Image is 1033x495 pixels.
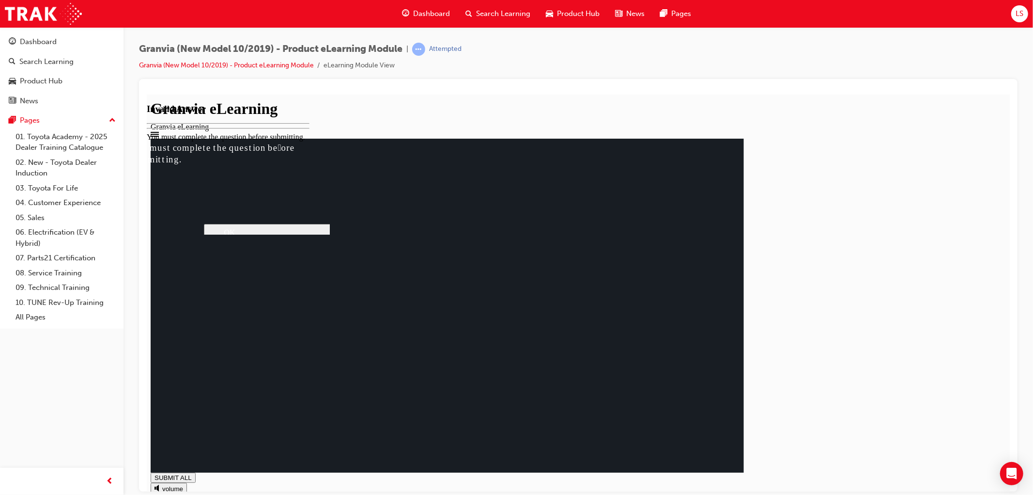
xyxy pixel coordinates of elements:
span: News [626,8,645,19]
span: Search Learning [476,8,530,19]
div: Attempted [429,45,462,54]
a: search-iconSearch Learning [458,4,538,24]
span: prev-icon [107,476,114,488]
div: Dashboard [20,36,57,48]
a: 03. Toyota For Life [12,181,120,196]
a: 01. Toyota Academy - 2025 Dealer Training Catalogue [12,129,120,155]
button: Pages [4,112,120,129]
span: guage-icon [402,8,409,20]
img: Trak [5,3,82,25]
div: Open Intercom Messenger [1000,462,1023,485]
a: 02. New - Toyota Dealer Induction [12,155,120,181]
a: 06. Electrification (EV & Hybrid) [12,225,120,251]
span: news-icon [9,97,16,106]
a: Search Learning [4,53,120,71]
a: Dashboard [4,33,120,51]
a: All Pages [12,310,120,325]
span: | [406,44,408,55]
button: LS [1011,5,1028,22]
span: LS [1016,8,1023,19]
a: Granvia (New Model 10/2019) - Product eLearning Module [139,61,314,69]
span: learningRecordVerb_ATTEMPT-icon [412,43,425,56]
a: Product Hub [4,72,120,90]
span: guage-icon [9,38,16,47]
a: 10. TUNE Rev-Up Training [12,295,120,310]
span: car-icon [546,8,553,20]
span: search-icon [9,58,15,66]
a: 07. Parts21 Certification [12,251,120,266]
a: 04. Customer Experience [12,195,120,210]
span: up-icon [109,114,116,127]
a: 09. Technical Training [12,280,120,295]
span: Dashboard [413,8,450,19]
a: News [4,92,120,110]
div: Pages [20,115,40,126]
a: guage-iconDashboard [394,4,458,24]
span: search-icon [465,8,472,20]
div: Search Learning [19,56,74,67]
span: Pages [671,8,691,19]
span: Product Hub [557,8,600,19]
a: 08. Service Training [12,266,120,281]
li: eLearning Module View [324,60,395,71]
span: pages-icon [660,8,667,20]
a: pages-iconPages [652,4,699,24]
span: Granvia (New Model 10/2019) - Product eLearning Module [139,44,402,55]
a: 05. Sales [12,210,120,225]
a: car-iconProduct Hub [538,4,607,24]
button: DashboardSearch LearningProduct HubNews [4,31,120,112]
span: news-icon [615,8,622,20]
div: Product Hub [20,76,62,87]
a: news-iconNews [607,4,652,24]
div: News [20,96,38,107]
span: car-icon [9,77,16,86]
span: pages-icon [9,116,16,125]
